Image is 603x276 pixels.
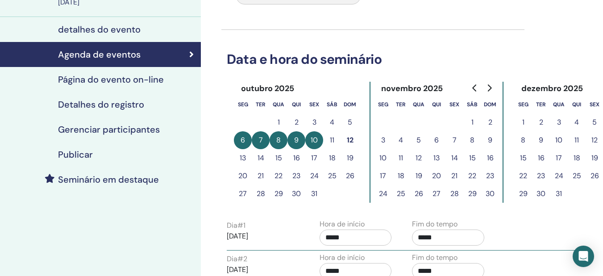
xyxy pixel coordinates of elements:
[287,185,305,203] button: 30
[428,185,445,203] button: 27
[568,167,586,185] button: 25
[410,167,428,185] button: 19
[227,254,247,264] label: Dia # 2
[323,167,341,185] button: 25
[568,149,586,167] button: 18
[392,185,410,203] button: 25
[323,96,341,113] th: sábado
[514,96,532,113] th: segunda-feira
[463,149,481,167] button: 15
[568,131,586,149] button: 11
[341,149,359,167] button: 19
[270,185,287,203] button: 29
[550,131,568,149] button: 10
[514,167,532,185] button: 22
[514,82,591,96] div: dezembro 2025
[234,149,252,167] button: 13
[428,131,445,149] button: 6
[532,167,550,185] button: 23
[445,149,463,167] button: 14
[550,185,568,203] button: 31
[287,167,305,185] button: 23
[550,113,568,131] button: 3
[374,96,392,113] th: segunda-feira
[270,149,287,167] button: 15
[252,96,270,113] th: terça-feira
[445,167,463,185] button: 21
[410,96,428,113] th: quarta-feira
[323,131,341,149] button: 11
[463,96,481,113] th: sábado
[58,174,159,185] h4: Seminário em destaque
[568,113,586,131] button: 4
[550,96,568,113] th: quarta-feira
[410,185,428,203] button: 26
[514,149,532,167] button: 15
[550,167,568,185] button: 24
[532,131,550,149] button: 9
[270,96,287,113] th: quarta-feira
[287,96,305,113] th: quinta-feira
[341,167,359,185] button: 26
[374,185,392,203] button: 24
[445,185,463,203] button: 28
[252,149,270,167] button: 14
[481,167,499,185] button: 23
[221,51,524,67] h3: Data e hora do seminário
[305,96,323,113] th: sexta-feira
[532,149,550,167] button: 16
[58,24,141,35] h4: detalhes do evento
[234,167,252,185] button: 20
[392,131,410,149] button: 4
[514,185,532,203] button: 29
[573,246,594,267] div: Open Intercom Messenger
[287,149,305,167] button: 16
[320,219,365,230] label: Hora de início
[287,131,305,149] button: 9
[482,79,496,97] button: Go to next month
[428,149,445,167] button: 13
[234,96,252,113] th: segunda-feira
[532,96,550,113] th: terça-feira
[550,149,568,167] button: 17
[227,264,299,275] p: [DATE]
[227,220,245,231] label: Dia # 1
[410,131,428,149] button: 5
[392,149,410,167] button: 11
[532,113,550,131] button: 2
[481,149,499,167] button: 16
[341,96,359,113] th: domingo
[58,149,93,160] h4: Publicar
[305,113,323,131] button: 3
[410,149,428,167] button: 12
[412,252,457,263] label: Fim do tempo
[374,131,392,149] button: 3
[58,49,141,60] h4: Agenda de eventos
[305,185,323,203] button: 31
[463,131,481,149] button: 8
[58,99,144,110] h4: Detalhes do registro
[481,131,499,149] button: 9
[323,113,341,131] button: 4
[392,167,410,185] button: 18
[341,131,359,149] button: 12
[234,185,252,203] button: 27
[374,149,392,167] button: 10
[392,96,410,113] th: terça-feira
[305,167,323,185] button: 24
[58,74,164,85] h4: Página do evento on-line
[445,96,463,113] th: sexta-feira
[514,131,532,149] button: 8
[428,167,445,185] button: 20
[428,96,445,113] th: quinta-feira
[270,113,287,131] button: 1
[323,149,341,167] button: 18
[252,131,270,149] button: 7
[481,185,499,203] button: 30
[412,219,457,230] label: Fim do tempo
[463,167,481,185] button: 22
[514,113,532,131] button: 1
[568,96,586,113] th: quinta-feira
[287,113,305,131] button: 2
[234,82,302,96] div: outubro 2025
